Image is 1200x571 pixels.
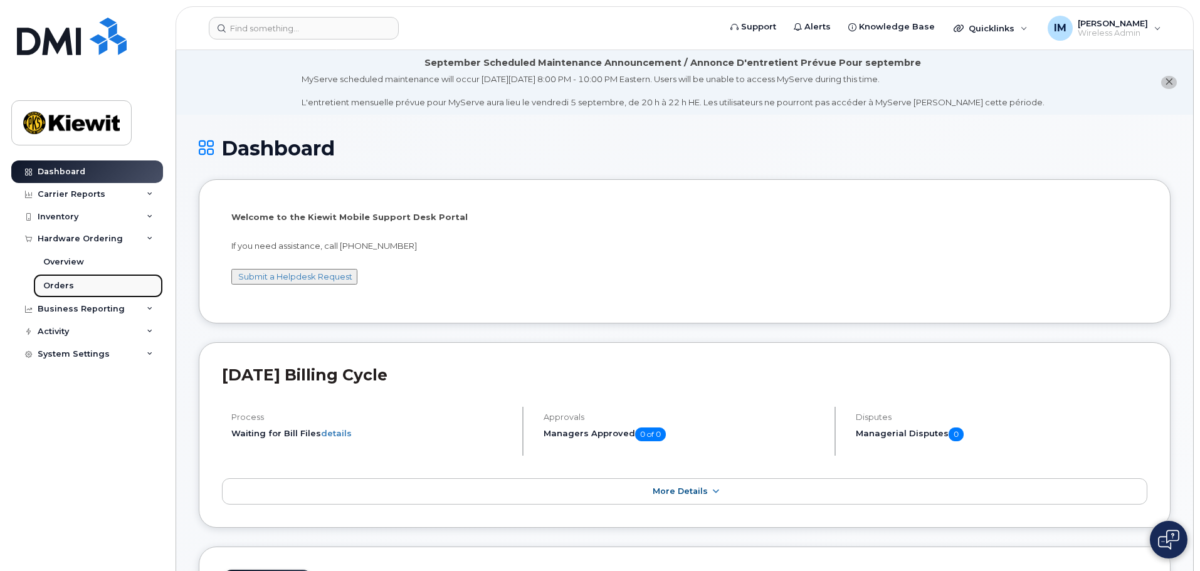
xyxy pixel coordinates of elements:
[544,412,824,422] h4: Approvals
[856,412,1147,422] h4: Disputes
[653,486,708,496] span: More Details
[238,271,352,281] a: Submit a Helpdesk Request
[949,427,964,441] span: 0
[321,428,352,438] a: details
[231,211,1138,223] p: Welcome to the Kiewit Mobile Support Desk Portal
[635,427,666,441] span: 0 of 0
[856,427,1147,441] h5: Managerial Disputes
[231,269,357,285] button: Submit a Helpdesk Request
[302,73,1045,108] div: MyServe scheduled maintenance will occur [DATE][DATE] 8:00 PM - 10:00 PM Eastern. Users will be u...
[1161,76,1177,89] button: close notification
[1158,530,1179,550] img: Open chat
[424,56,921,70] div: September Scheduled Maintenance Announcement / Annonce D'entretient Prévue Pour septembre
[231,427,512,439] li: Waiting for Bill Files
[544,427,824,441] h5: Managers Approved
[199,137,1171,159] h1: Dashboard
[222,365,1147,384] h2: [DATE] Billing Cycle
[231,412,512,422] h4: Process
[231,240,1138,252] p: If you need assistance, call [PHONE_NUMBER]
